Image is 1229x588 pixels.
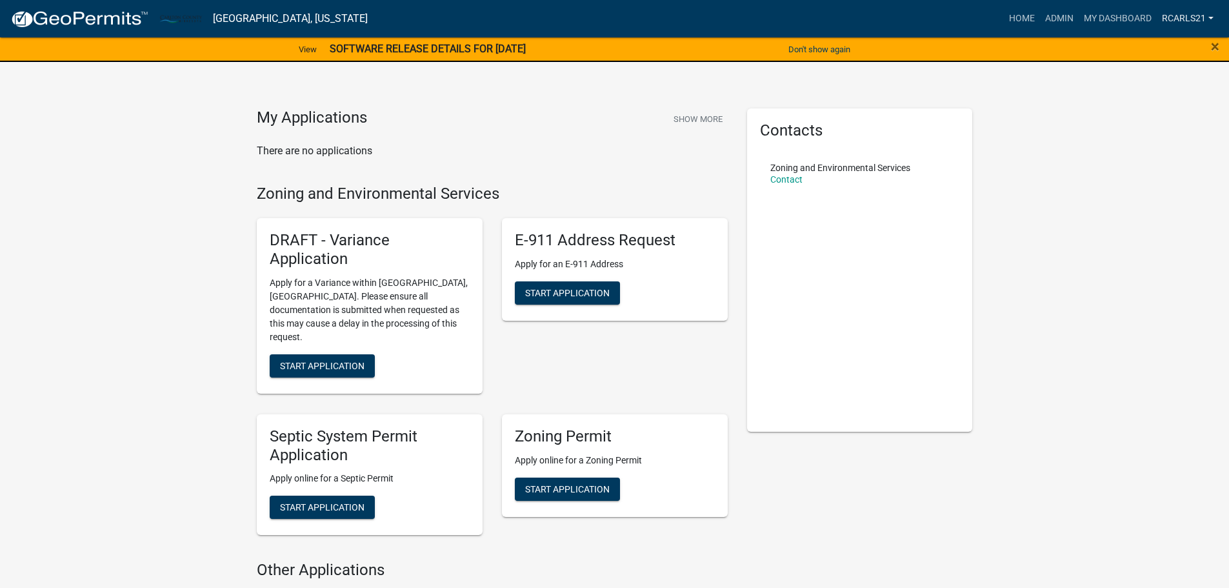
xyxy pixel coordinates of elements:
[515,231,715,250] h5: E-911 Address Request
[525,288,610,298] span: Start Application
[1211,37,1219,56] span: ×
[783,39,855,60] button: Don't show again
[330,43,526,55] strong: SOFTWARE RELEASE DETAILS FOR [DATE]
[515,454,715,467] p: Apply online for a Zoning Permit
[159,10,203,27] img: Carlton County, Minnesota
[270,496,375,519] button: Start Application
[270,472,470,485] p: Apply online for a Septic Permit
[515,281,620,305] button: Start Application
[213,8,368,30] a: [GEOGRAPHIC_DATA], [US_STATE]
[270,231,470,269] h5: DRAFT - Variance Application
[668,108,728,130] button: Show More
[294,39,322,60] a: View
[270,427,470,465] h5: Septic System Permit Application
[515,258,715,271] p: Apply for an E-911 Address
[770,174,803,185] a: Contact
[270,276,470,344] p: Apply for a Variance within [GEOGRAPHIC_DATA], [GEOGRAPHIC_DATA]. Please ensure all documentation...
[280,360,365,370] span: Start Application
[257,185,728,203] h4: Zoning and Environmental Services
[1004,6,1040,31] a: Home
[280,502,365,512] span: Start Application
[515,478,620,501] button: Start Application
[257,143,728,159] p: There are no applications
[760,121,960,140] h5: Contacts
[515,427,715,446] h5: Zoning Permit
[1211,39,1219,54] button: Close
[257,561,728,580] h4: Other Applications
[1079,6,1157,31] a: My Dashboard
[525,483,610,494] span: Start Application
[270,354,375,378] button: Start Application
[257,108,367,128] h4: My Applications
[1040,6,1079,31] a: Admin
[1157,6,1219,31] a: Rcarls21
[770,163,910,172] p: Zoning and Environmental Services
